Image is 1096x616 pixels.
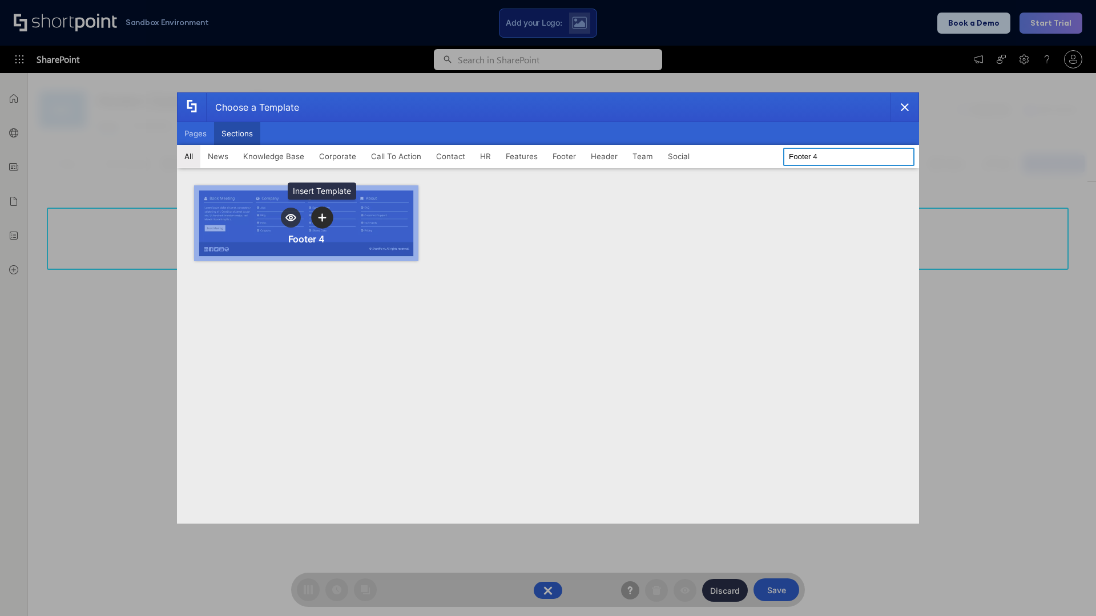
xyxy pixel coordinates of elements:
button: Sections [214,122,260,145]
button: Contact [429,145,473,168]
button: Header [583,145,625,168]
button: Knowledge Base [236,145,312,168]
button: Pages [177,122,214,145]
button: Features [498,145,545,168]
iframe: Chat Widget [1039,561,1096,616]
button: News [200,145,236,168]
button: Call To Action [364,145,429,168]
button: HR [473,145,498,168]
div: Footer 4 [288,233,325,245]
button: Corporate [312,145,364,168]
div: template selector [177,92,919,524]
button: Footer [545,145,583,168]
input: Search [783,148,914,166]
button: All [177,145,200,168]
div: Choose a Template [206,93,299,121]
button: Social [660,145,697,168]
button: Team [625,145,660,168]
